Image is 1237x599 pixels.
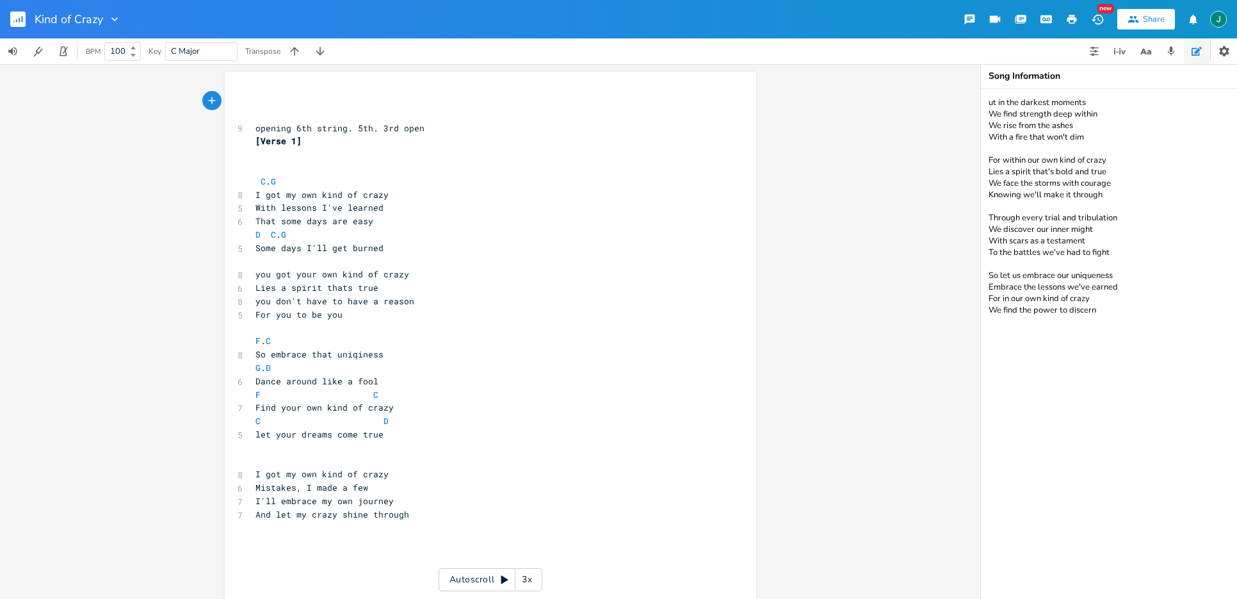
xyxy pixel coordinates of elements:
button: New [1085,8,1110,31]
span: And let my crazy shine through [255,509,409,520]
div: Key [149,47,161,55]
div: 3x [515,568,538,591]
span: Dance around like a fool [255,375,378,387]
span: C Major [171,45,200,57]
span: That some days are easy [255,215,373,227]
span: I'll embrace my own journey [255,495,394,507]
span: D [255,229,261,240]
span: C [266,335,271,347]
div: Transpose [245,47,280,55]
div: New [1097,4,1114,13]
span: you don't have to have a reason [255,295,414,307]
span: G [271,176,276,187]
span: opening 6th string. 5th. 3rd open [255,122,424,134]
div: Share [1143,13,1165,25]
span: With lessons I've learned [255,202,384,213]
span: I got my own kind of crazy [255,468,389,480]
button: Share [1117,9,1175,29]
span: F [255,389,261,400]
span: [Verse 1] [255,135,302,147]
div: BPM [86,48,101,55]
span: let your dreams come true [255,429,384,440]
span: Find your own kind of crazy [255,402,394,413]
textarea: ut in the darkest moments We find strength deep within We rise from the ashes With a fire that wo... [981,89,1237,599]
span: . [255,229,291,240]
span: C [271,229,276,240]
span: D [266,362,271,373]
span: So embrace that uniqiness [255,349,384,360]
span: C [373,389,378,400]
span: . [255,362,271,373]
div: Song Information [989,72,1229,81]
span: Lies a spirit thats true [255,282,378,293]
span: C [261,176,266,187]
span: Kind of Crazy [35,13,103,25]
span: Mistakes, I made a few [255,482,368,493]
div: Autoscroll [439,568,542,591]
span: Some days I'll get burned [255,242,384,254]
span: C [255,415,261,427]
span: G [281,229,286,240]
span: G [255,362,261,373]
span: I got my own kind of crazy [255,189,389,201]
img: Jim Rudolf [1210,11,1227,28]
span: For you to be you [255,309,343,320]
span: . [255,335,271,347]
span: you got your own kind of crazy [255,268,409,280]
span: D [384,415,389,427]
span: . [255,176,276,187]
span: F [255,335,261,347]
